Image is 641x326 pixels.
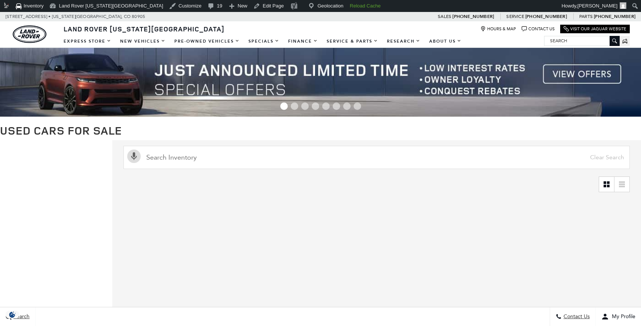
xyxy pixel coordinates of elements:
[438,14,451,19] span: Sales
[4,311,21,319] section: Click to Open Cookie Consent Modal
[244,35,284,48] a: Specials
[609,314,635,320] span: My Profile
[425,35,466,48] a: About Us
[6,12,51,21] span: [STREET_ADDRESS] •
[596,307,641,326] button: Open user profile menu
[170,35,244,48] a: Pre-Owned Vehicles
[562,314,590,320] span: Contact Us
[13,25,46,43] a: land-rover
[64,24,225,33] span: Land Rover [US_STATE][GEOGRAPHIC_DATA]
[577,3,617,9] span: [PERSON_NAME]
[116,35,170,48] a: New Vehicles
[333,102,340,110] span: Go to slide 6
[506,14,524,19] span: Service
[124,12,131,21] span: CO
[564,26,626,32] a: Visit Our Jaguar Website
[59,24,229,33] a: Land Rover [US_STATE][GEOGRAPHIC_DATA]
[322,102,330,110] span: Go to slide 5
[312,102,319,110] span: Go to slide 4
[579,14,593,19] span: Parts
[291,102,298,110] span: Go to slide 2
[52,12,123,21] span: [US_STATE][GEOGRAPHIC_DATA],
[322,35,382,48] a: Service & Parts
[132,12,145,21] span: 80905
[354,102,361,110] span: Go to slide 8
[343,102,351,110] span: Go to slide 7
[6,14,145,19] a: [STREET_ADDRESS] • [US_STATE][GEOGRAPHIC_DATA], CO 80905
[544,36,619,45] input: Search
[59,35,466,48] nav: Main Navigation
[525,13,567,19] a: [PHONE_NUMBER]
[522,26,555,32] a: Contact Us
[127,150,141,163] svg: Click to toggle on voice search
[123,146,630,169] input: Search Inventory
[280,102,288,110] span: Go to slide 1
[480,26,516,32] a: Hours & Map
[452,13,494,19] a: [PHONE_NUMBER]
[301,102,309,110] span: Go to slide 3
[4,311,21,319] img: Opt-Out Icon
[284,35,322,48] a: Finance
[382,35,425,48] a: Research
[350,3,381,9] strong: Reload Cache
[59,35,116,48] a: EXPRESS STORE
[13,25,46,43] img: Land Rover
[594,13,635,19] a: [PHONE_NUMBER]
